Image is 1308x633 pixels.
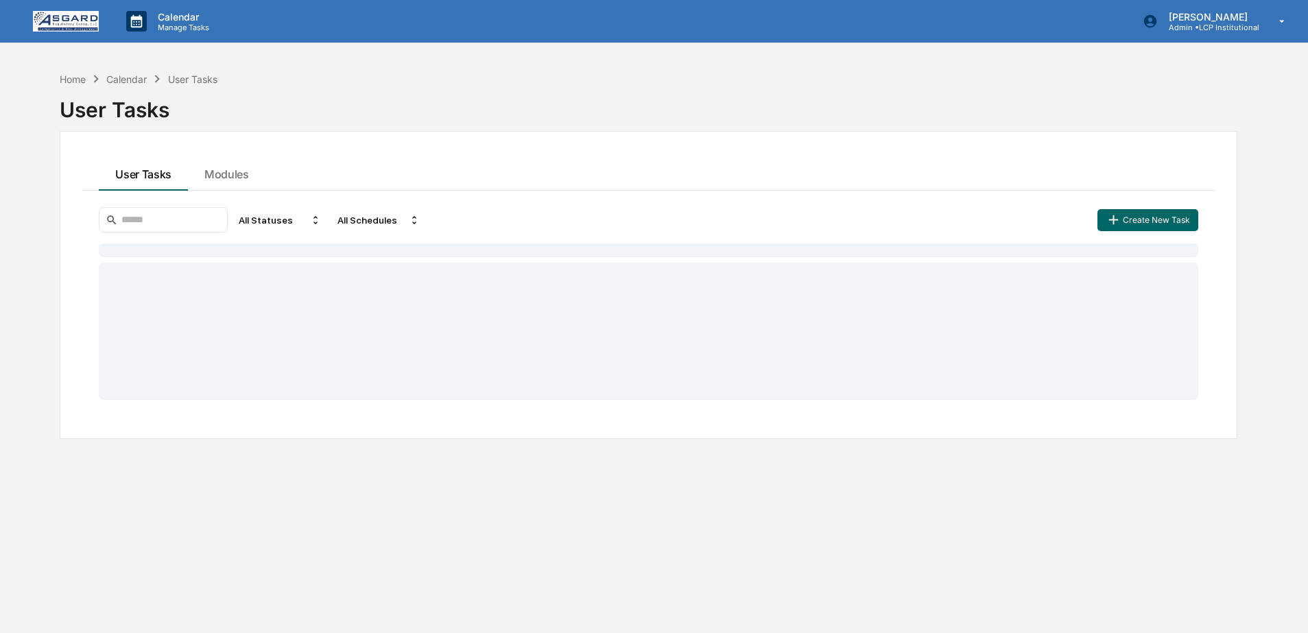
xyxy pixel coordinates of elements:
[1158,11,1259,23] p: [PERSON_NAME]
[99,154,188,191] button: User Tasks
[147,11,216,23] p: Calendar
[60,73,86,85] div: Home
[168,73,217,85] div: User Tasks
[106,73,147,85] div: Calendar
[60,86,1237,122] div: User Tasks
[1097,209,1198,231] button: Create New Task
[1158,23,1259,32] p: Admin • LCP Institutional
[233,209,326,231] div: All Statuses
[188,154,265,191] button: Modules
[33,11,99,32] img: logo
[332,209,425,231] div: All Schedules
[147,23,216,32] p: Manage Tasks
